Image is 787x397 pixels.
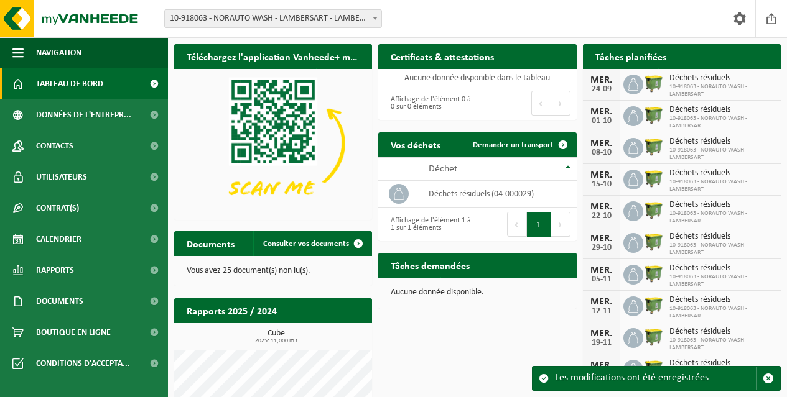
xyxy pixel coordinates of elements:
[36,37,81,68] span: Navigation
[643,326,664,347] img: WB-1100-HPE-GN-50
[429,164,457,174] span: Déchet
[36,130,73,162] span: Contacts
[589,139,614,148] div: MER.
[643,136,664,157] img: WB-1100-HPE-GN-50
[165,10,381,27] span: 10-918063 - NORAUTO WASH - LAMBERSART - LAMBERSART
[589,307,614,316] div: 12-11
[669,147,775,162] span: 10-918063 - NORAUTO WASH - LAMBERSART
[669,73,775,83] span: Déchets résiduels
[180,329,372,344] h3: Cube
[378,132,453,157] h2: Vos déchets
[669,337,775,352] span: 10-918063 - NORAUTO WASH - LAMBERSART
[174,44,372,68] h2: Téléchargez l'application Vanheede+ maintenant!
[419,181,577,208] td: déchets résiduels (04-000029)
[589,107,614,117] div: MER.
[36,99,131,130] span: Données de l'entrepr...
[378,69,576,86] td: Aucune donnée disponible dans le tableau
[669,105,775,115] span: Déchets résiduels
[473,141,554,149] span: Demander un transport
[589,265,614,275] div: MER.
[187,267,360,275] p: Vous avez 25 document(s) non lu(s).
[589,180,614,189] div: 15-10
[36,286,83,317] span: Documents
[643,199,664,221] img: WB-1100-HPE-GN-50
[643,73,664,94] img: WB-1100-HPE-GN-50
[384,89,471,117] div: Affichage de l'élément 0 à 0 sur 0 éléments
[589,297,614,307] div: MER.
[378,253,482,277] h2: Tâches demandées
[36,348,130,379] span: Conditions d'accepta...
[174,69,372,217] img: Download de VHEPlus App
[669,83,775,98] span: 10-918063 - NORAUTO WASH - LAMBERSART
[378,44,506,68] h2: Certificats & attestations
[36,68,103,99] span: Tableau de bord
[36,224,81,255] span: Calendrier
[643,358,664,379] img: WB-1100-HPE-GN-50
[531,91,551,116] button: Previous
[583,44,679,68] h2: Tâches planifiées
[669,295,775,305] span: Déchets résiduels
[589,148,614,157] div: 08-10
[180,338,372,344] span: 2025: 11,000 m3
[669,168,775,178] span: Déchets résiduels
[669,358,775,368] span: Déchets résiduels
[384,211,471,238] div: Affichage de l'élément 1 à 1 sur 1 éléments
[589,339,614,347] div: 19-11
[551,212,570,237] button: Next
[669,327,775,337] span: Déchets résiduels
[507,212,527,237] button: Previous
[263,240,349,248] span: Consulter vos documents
[36,317,111,348] span: Boutique en ligne
[555,367,756,390] div: Les modifications ont été enregistrées
[669,305,775,320] span: 10-918063 - NORAUTO WASH - LAMBERSART
[589,329,614,339] div: MER.
[264,322,371,347] a: Consulter les rapports
[36,255,74,286] span: Rapports
[669,273,775,288] span: 10-918063 - NORAUTO WASH - LAMBERSART
[391,288,564,297] p: Aucune donnée disponible.
[551,91,570,116] button: Next
[589,85,614,94] div: 24-09
[589,234,614,244] div: MER.
[589,360,614,370] div: MER.
[643,104,664,125] img: WB-1100-HPE-GN-50
[669,200,775,210] span: Déchets résiduels
[527,212,551,237] button: 1
[36,162,87,193] span: Utilisateurs
[669,137,775,147] span: Déchets résiduels
[589,170,614,180] div: MER.
[669,242,775,257] span: 10-918063 - NORAUTO WASH - LAMBERSART
[174,298,289,322] h2: Rapports 2025 / 2024
[589,75,614,85] div: MER.
[669,115,775,130] span: 10-918063 - NORAUTO WASH - LAMBERSART
[589,275,614,284] div: 05-11
[164,9,382,28] span: 10-918063 - NORAUTO WASH - LAMBERSART - LAMBERSART
[589,212,614,221] div: 22-10
[463,132,575,157] a: Demander un transport
[36,193,79,224] span: Contrat(s)
[253,231,371,256] a: Consulter vos documents
[589,117,614,125] div: 01-10
[643,168,664,189] img: WB-1100-HPE-GN-50
[589,244,614,252] div: 29-10
[669,178,775,193] span: 10-918063 - NORAUTO WASH - LAMBERSART
[669,210,775,225] span: 10-918063 - NORAUTO WASH - LAMBERSART
[669,232,775,242] span: Déchets résiduels
[643,294,664,316] img: WB-1100-HPE-GN-50
[174,231,247,255] h2: Documents
[643,231,664,252] img: WB-1100-HPE-GN-50
[643,263,664,284] img: WB-1100-HPE-GN-50
[669,263,775,273] span: Déchets résiduels
[589,202,614,212] div: MER.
